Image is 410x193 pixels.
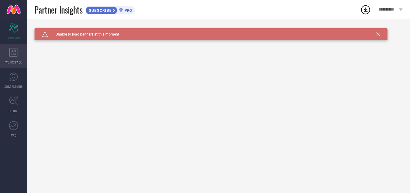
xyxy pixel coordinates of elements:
span: TRENDS [8,109,19,113]
span: SUBSCRIBE [86,8,113,13]
span: PRO [123,8,132,13]
span: Unable to load banners at this moment [48,32,119,36]
span: SUGGESTIONS [5,84,23,89]
span: Partner Insights [35,4,83,16]
a: SUBSCRIBEPRO [86,5,135,14]
span: WORKSPACE [5,60,22,64]
div: Unable to load filters at this moment. Please try later. [35,28,402,33]
span: FWD [11,133,17,138]
div: Open download list [360,4,371,15]
span: SCORECARDS [5,36,23,40]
